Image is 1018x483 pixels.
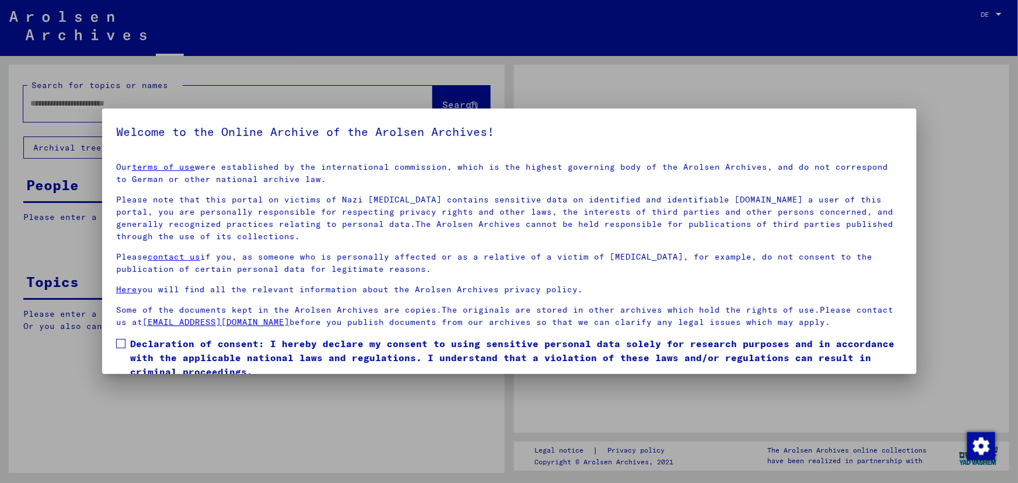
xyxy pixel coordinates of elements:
[132,162,195,172] a: terms of use
[116,194,902,243] p: Please note that this portal on victims of Nazi [MEDICAL_DATA] contains sensitive data on identif...
[148,251,200,262] a: contact us
[116,304,902,328] p: Some of the documents kept in the Arolsen Archives are copies.The originals are stored in other a...
[142,317,289,327] a: [EMAIL_ADDRESS][DOMAIN_NAME]
[967,432,995,460] div: Zustimmung ändern
[130,337,902,379] span: Declaration of consent: I hereby declare my consent to using sensitive personal data solely for r...
[116,123,902,141] h5: Welcome to the Online Archive of the Arolsen Archives!
[116,284,137,295] a: Here
[967,432,995,460] img: Zustimmung ändern
[116,251,902,275] p: Please if you, as someone who is personally affected or as a relative of a victim of [MEDICAL_DAT...
[116,283,902,296] p: you will find all the relevant information about the Arolsen Archives privacy policy.
[116,161,902,185] p: Our were established by the international commission, which is the highest governing body of the ...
